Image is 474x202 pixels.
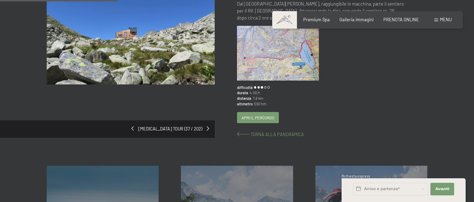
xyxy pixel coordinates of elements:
span: 4:00 h [248,90,260,96]
a: PRENOTA ONLINE [383,17,419,22]
span: 7,8 km [251,96,263,101]
span: altimetro [237,101,253,107]
a: Galleria immagini [339,17,374,22]
span: Avanti [435,186,449,192]
img: Rifugio Ponte di Ghiaccio [237,26,319,81]
p: Dal [GEOGRAPHIC_DATA][PERSON_NAME], raggiungibile in macchina, parte il sentiero per il Rif. [GEO... [237,0,405,22]
span: Menu [440,17,452,22]
span: Richiesta express [342,174,370,178]
a: Premium Spa [303,17,330,22]
span: 590 hm [253,101,266,107]
span: distanza [237,96,251,101]
span: [MEDICAL_DATA] tour (37 / 202) [134,126,207,132]
span: difficoltà [237,85,253,90]
button: Avanti [430,183,454,195]
span: Torna alla panoramica [251,132,304,137]
span: durata [237,90,248,96]
span: Apri il percorso [242,115,274,121]
a: Torna alla panoramica [237,132,304,137]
